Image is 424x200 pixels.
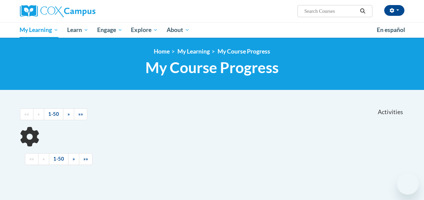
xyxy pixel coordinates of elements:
[377,26,405,33] span: En español
[177,48,210,55] a: My Learning
[79,153,92,165] a: End
[43,156,45,162] span: «
[93,22,127,38] a: Engage
[372,23,409,37] a: En español
[38,153,49,165] a: Previous
[97,26,122,34] span: Engage
[358,7,368,15] button: Search
[49,153,68,165] a: 1-50
[20,108,33,120] a: Begining
[20,26,58,34] span: My Learning
[162,22,194,38] a: About
[154,48,170,55] a: Home
[29,156,34,162] span: ««
[67,26,88,34] span: Learn
[304,7,358,15] input: Search Courses
[20,5,95,17] img: Cox Campus
[33,108,44,120] a: Previous
[83,156,88,162] span: »»
[218,48,270,55] a: My Course Progress
[20,5,141,17] a: Cox Campus
[16,22,63,38] a: My Learning
[131,26,158,34] span: Explore
[74,108,87,120] a: End
[378,108,403,116] span: Activities
[78,111,83,117] span: »»
[44,108,63,120] a: 1-50
[397,173,419,195] iframe: Button to launch messaging window
[67,111,70,117] span: »
[73,156,75,162] span: »
[25,153,38,165] a: Begining
[37,111,40,117] span: «
[68,153,79,165] a: Next
[145,59,279,76] span: My Course Progress
[63,22,93,38] a: Learn
[384,5,404,16] button: Account Settings
[24,111,29,117] span: ««
[63,108,74,120] a: Next
[167,26,190,34] span: About
[15,22,409,38] div: Main menu
[126,22,162,38] a: Explore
